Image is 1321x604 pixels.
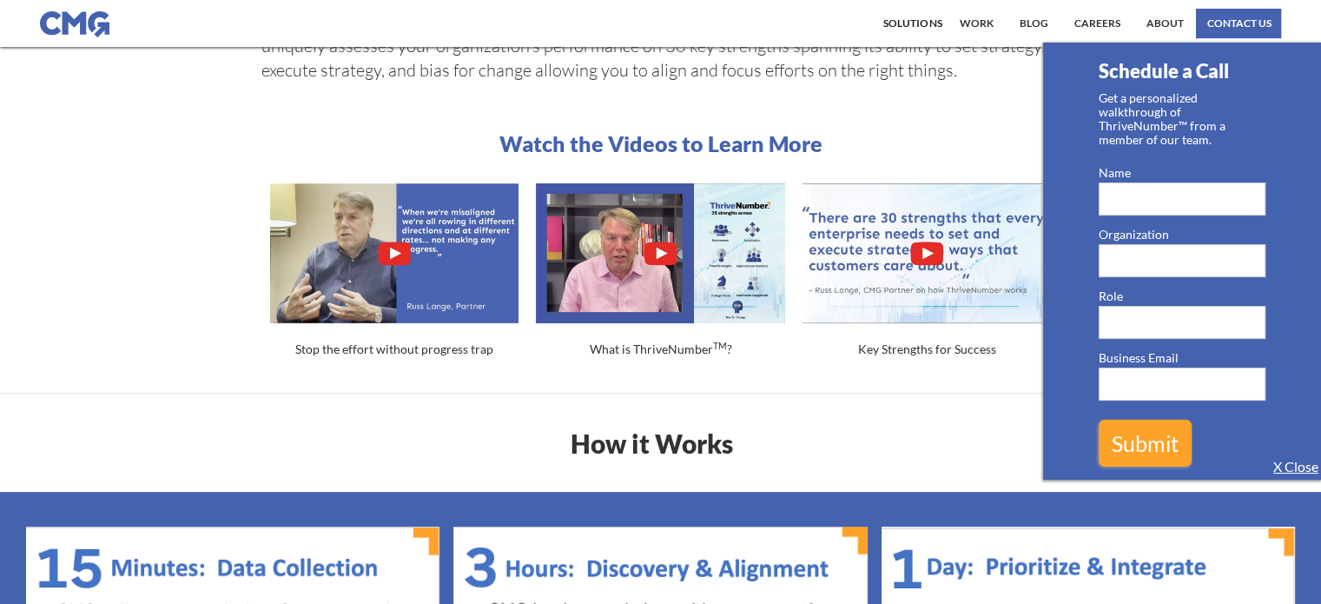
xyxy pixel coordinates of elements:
[26,428,1295,459] h1: How it Works
[1099,226,1265,243] label: Organization
[1069,9,1124,38] a: Careers
[295,341,493,358] div: Stop the effort without progress trap
[858,341,996,358] div: Key Strengths for Success
[1099,420,1192,467] input: Submit
[1099,288,1265,305] label: Role
[1099,91,1265,147] strong: Get a personalized walkthrough of ThriveNumber™ from a member of our team.
[712,341,726,351] sup: TM
[1099,164,1265,467] form: Email Form
[803,183,1052,341] a: open lightbox
[1099,349,1265,367] label: Business Email
[270,183,519,341] a: open lightbox
[589,341,731,358] div: What is ThriveNumber ?
[536,183,785,341] a: open lightbox
[1014,9,1052,38] a: BLOG
[1141,9,1187,38] a: About
[954,9,997,38] a: work
[1099,164,1265,182] label: Name
[499,135,822,152] h2: Watch the Videos to Learn More
[1273,458,1318,475] a: X Close
[1099,60,1265,83] h2: Schedule a Call
[1206,18,1271,29] div: Contact us
[883,18,941,29] div: Solutions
